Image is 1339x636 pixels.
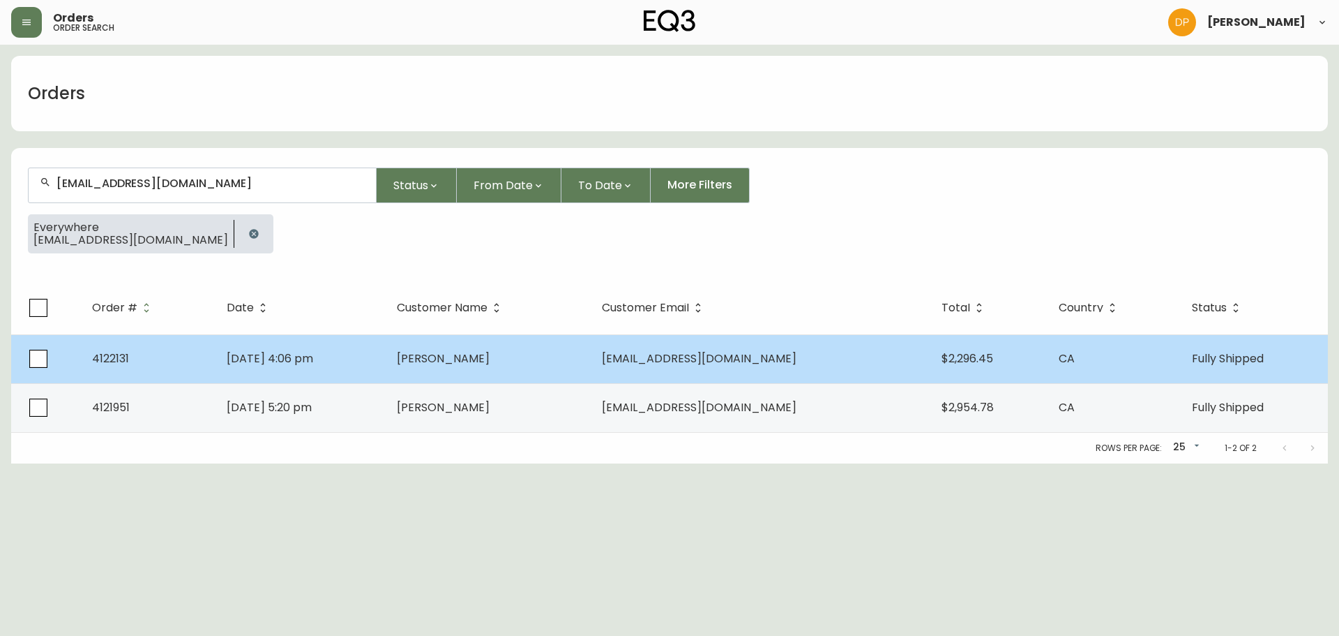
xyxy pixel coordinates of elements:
[1192,350,1264,367] span: Fully Shipped
[941,399,994,415] span: $2,954.78
[393,177,428,194] span: Status
[227,350,313,367] span: [DATE] 4:06 pm
[53,24,114,32] h5: order search
[1059,350,1075,367] span: CA
[227,304,254,312] span: Date
[602,304,689,312] span: Customer Email
[1225,442,1257,454] p: 1-2 of 2
[602,350,796,367] span: [EMAIL_ADDRESS][DOMAIN_NAME]
[474,177,533,194] span: From Date
[602,399,796,415] span: [EMAIL_ADDRESS][DOMAIN_NAME]
[941,304,970,312] span: Total
[1096,442,1162,454] p: Rows per page:
[28,82,85,105] h1: Orders
[227,302,272,314] span: Date
[397,399,490,415] span: [PERSON_NAME]
[941,350,993,367] span: $2,296.45
[1059,304,1103,312] span: Country
[397,304,487,312] span: Customer Name
[1167,436,1202,459] div: 25
[397,302,506,314] span: Customer Name
[377,168,457,203] button: Status
[1192,302,1245,314] span: Status
[227,399,312,415] span: [DATE] 5:20 pm
[578,177,622,194] span: To Date
[92,302,156,314] span: Order #
[1192,399,1264,415] span: Fully Shipped
[33,234,228,246] span: [EMAIL_ADDRESS][DOMAIN_NAME]
[53,13,93,24] span: Orders
[33,221,228,234] span: Everywhere
[1059,302,1121,314] span: Country
[1192,304,1227,312] span: Status
[561,168,651,203] button: To Date
[92,399,130,415] span: 4121951
[92,304,137,312] span: Order #
[602,302,707,314] span: Customer Email
[1059,399,1075,415] span: CA
[457,168,561,203] button: From Date
[667,177,732,193] span: More Filters
[1207,17,1306,28] span: [PERSON_NAME]
[1168,8,1196,36] img: b0154ba12ae69382d64d2f3159806b19
[56,177,365,190] input: Search
[651,168,750,203] button: More Filters
[941,302,988,314] span: Total
[644,10,695,32] img: logo
[92,350,129,367] span: 4122131
[397,350,490,367] span: [PERSON_NAME]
